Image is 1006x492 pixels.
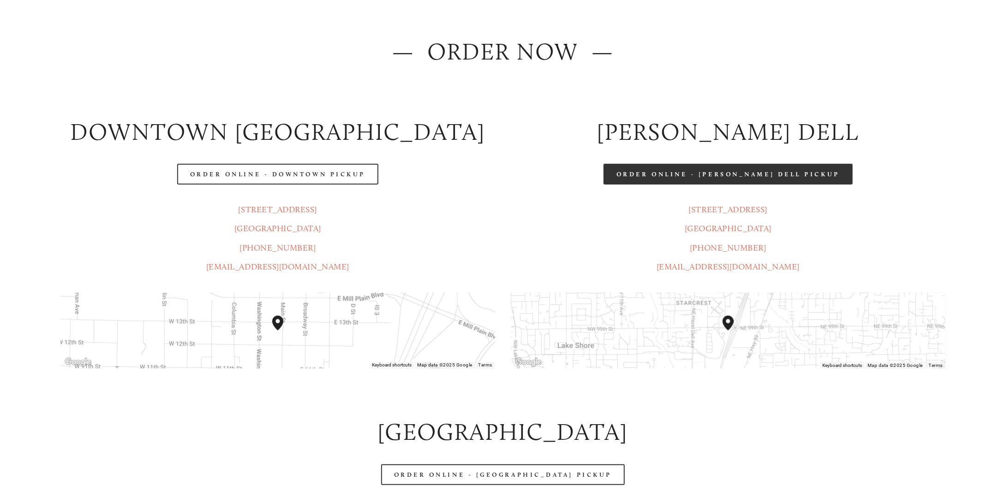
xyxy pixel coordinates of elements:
div: Amaro's Table 1220 Main Street vancouver, United States [269,312,298,349]
h2: [PERSON_NAME] DELL [511,115,946,148]
h2: Downtown [GEOGRAPHIC_DATA] [60,115,495,148]
a: Order Online - Downtown pickup [177,164,379,185]
a: [PHONE_NUMBER] [690,243,766,253]
span: Map data ©2025 Google [417,362,473,367]
a: [PHONE_NUMBER] [240,243,316,253]
div: Amaro's Table 816 Northeast 98th Circle Vancouver, WA, 98665, United States [719,312,749,349]
a: [STREET_ADDRESS] [239,204,317,215]
span: Map data ©2025 Google [868,363,923,368]
a: Terms [478,362,492,367]
a: [GEOGRAPHIC_DATA] [234,223,321,234]
a: Open this area in Google Maps (opens a new window) [63,356,93,368]
button: Keyboard shortcuts [822,362,862,369]
a: Order Online - [GEOGRAPHIC_DATA] Pickup [381,464,625,485]
a: Open this area in Google Maps (opens a new window) [513,356,544,368]
button: Keyboard shortcuts [372,362,412,368]
a: [STREET_ADDRESS] [689,204,768,215]
img: Google [513,356,544,368]
a: [EMAIL_ADDRESS][DOMAIN_NAME] [206,262,349,272]
a: [EMAIL_ADDRESS][DOMAIN_NAME] [657,262,800,272]
a: [GEOGRAPHIC_DATA] [685,223,772,234]
h2: [GEOGRAPHIC_DATA] [60,415,946,448]
a: Order Online - [PERSON_NAME] Dell Pickup [604,164,853,185]
img: Google [63,356,93,368]
a: Terms [929,363,943,368]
